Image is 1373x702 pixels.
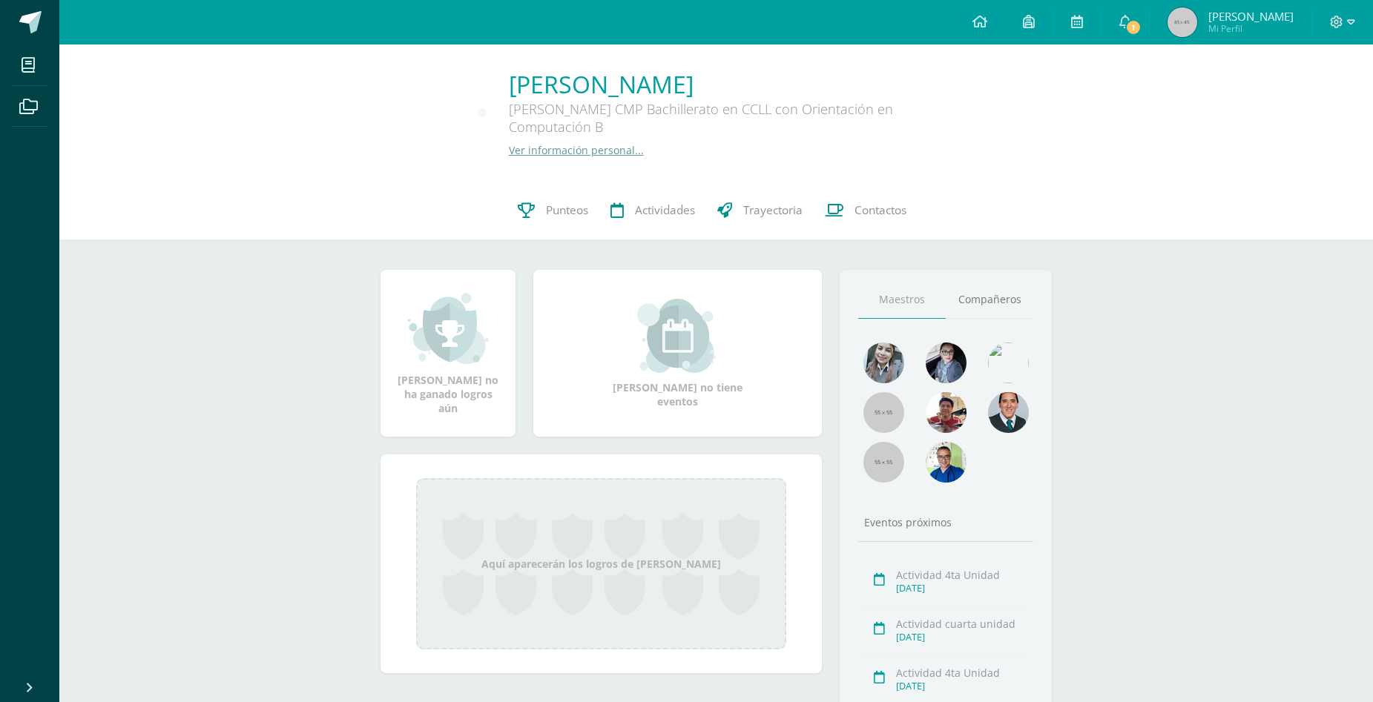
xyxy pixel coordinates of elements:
img: 11152eb22ca3048aebc25a5ecf6973a7.png [926,392,967,433]
img: b8baad08a0802a54ee139394226d2cf3.png [926,342,967,383]
img: 55x55 [863,392,904,433]
img: 45x45 [1168,7,1197,37]
div: [DATE] [896,631,1029,643]
a: Maestros [858,281,946,319]
div: [DATE] [896,680,1029,692]
div: Actividad 4ta Unidad [896,666,1029,680]
a: Punteos [507,181,599,240]
img: event_small.png [637,299,718,373]
div: Aquí aparecerán los logros de [PERSON_NAME] [416,478,786,649]
img: 55x55 [863,442,904,483]
div: [PERSON_NAME] CMP Bachillerato en CCLL con Orientación en Computación B [509,100,954,143]
span: Trayectoria [743,202,803,218]
img: c25c8a4a46aeab7e345bf0f34826bacf.png [988,342,1029,383]
a: Ver información personal... [509,143,644,157]
span: Contactos [855,202,906,218]
img: 45bd7986b8947ad7e5894cbc9b781108.png [863,342,904,383]
div: Actividad 4ta Unidad [896,568,1029,582]
div: Actividad cuarta unidad [896,617,1029,631]
a: Trayectoria [706,181,814,240]
a: [PERSON_NAME] [509,68,954,100]
span: Punteos [546,202,588,218]
span: Mi Perfil [1208,22,1294,35]
img: 10741f48bcca31577cbcd80b61dad2f3.png [926,442,967,483]
div: Eventos próximos [858,515,1033,529]
span: Actividades [635,202,695,218]
div: [DATE] [896,582,1029,595]
img: achievement_small.png [408,291,489,365]
a: Actividades [599,181,706,240]
a: Compañeros [946,281,1033,319]
img: eec80b72a0218df6e1b0c014193c2b59.png [988,392,1029,433]
a: Contactos [814,181,918,240]
span: 1 [1125,19,1142,36]
span: [PERSON_NAME] [1208,9,1294,24]
div: [PERSON_NAME] no tiene eventos [604,299,752,408]
div: [PERSON_NAME] no ha ganado logros aún [395,291,501,415]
